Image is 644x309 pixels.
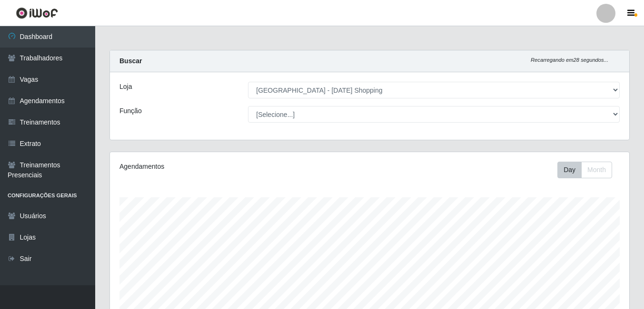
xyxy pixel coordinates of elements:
[119,106,142,116] label: Função
[557,162,582,178] button: Day
[531,57,608,63] i: Recarregando em 28 segundos...
[119,162,319,172] div: Agendamentos
[16,7,58,19] img: CoreUI Logo
[119,82,132,92] label: Loja
[581,162,612,178] button: Month
[119,57,142,65] strong: Buscar
[557,162,612,178] div: First group
[557,162,620,178] div: Toolbar with button groups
